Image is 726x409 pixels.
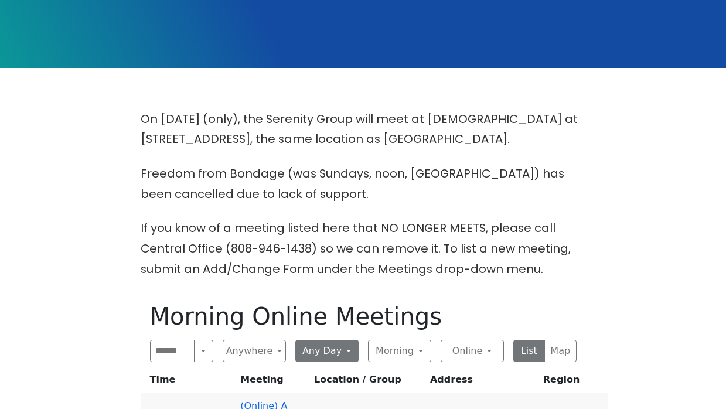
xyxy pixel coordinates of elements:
button: Online [441,340,504,362]
th: Address [425,371,538,393]
p: If you know of a meeting listed here that NO LONGER MEETS, please call Central Office (808-946-14... [141,218,586,279]
th: Location / Group [309,371,425,393]
p: Freedom from Bondage (was Sundays, noon, [GEOGRAPHIC_DATA]) has been cancelled due to lack of sup... [141,163,586,204]
th: Time [141,371,236,393]
p: On [DATE] (only), the Serenity Group will meet at [DEMOGRAPHIC_DATA] at [STREET_ADDRESS], the sam... [141,109,586,149]
th: Region [538,371,608,393]
input: Search [150,340,195,362]
h1: Morning Online Meetings [150,302,577,330]
button: Map [544,340,577,362]
button: Morning [368,340,431,362]
button: Anywhere [223,340,286,362]
button: Any Day [295,340,359,362]
button: Search [194,340,213,362]
button: List [513,340,546,362]
th: Meeting [236,371,309,393]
